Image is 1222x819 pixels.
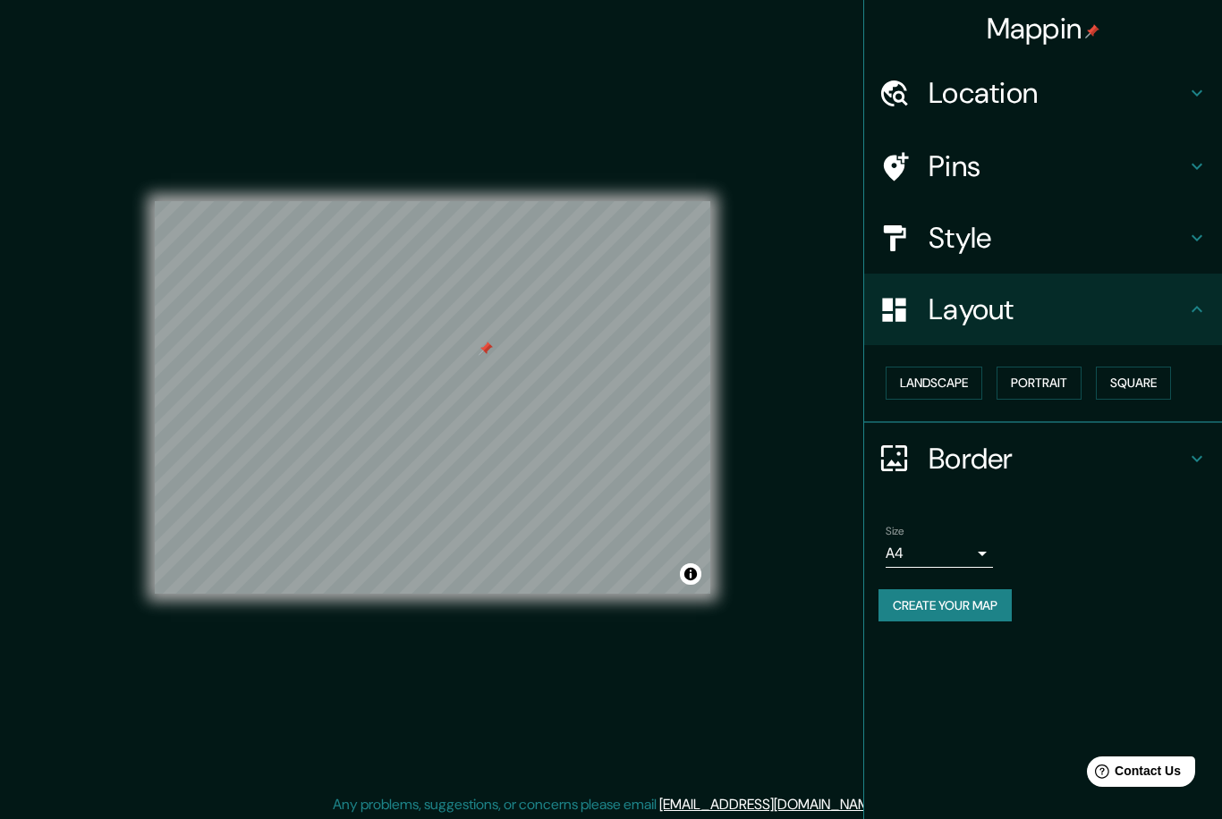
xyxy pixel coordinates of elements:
[1085,24,1099,38] img: pin-icon.png
[929,441,1186,477] h4: Border
[929,75,1186,111] h4: Location
[929,291,1186,327] h4: Layout
[864,131,1222,202] div: Pins
[864,423,1222,494] div: Border
[333,794,883,815] p: Any problems, suggestions, or concerns please email .
[886,523,904,538] label: Size
[929,220,1186,256] h4: Style
[878,589,1012,622] button: Create your map
[864,202,1222,274] div: Style
[680,563,701,585] button: Toggle attribution
[987,11,1100,46] h4: Mappin
[886,539,993,568] div: A4
[997,367,1082,400] button: Portrait
[155,201,710,594] canvas: Map
[1096,367,1171,400] button: Square
[886,367,982,400] button: Landscape
[1063,749,1202,799] iframe: Help widget launcher
[659,795,880,814] a: [EMAIL_ADDRESS][DOMAIN_NAME]
[864,57,1222,129] div: Location
[864,274,1222,345] div: Layout
[929,148,1186,184] h4: Pins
